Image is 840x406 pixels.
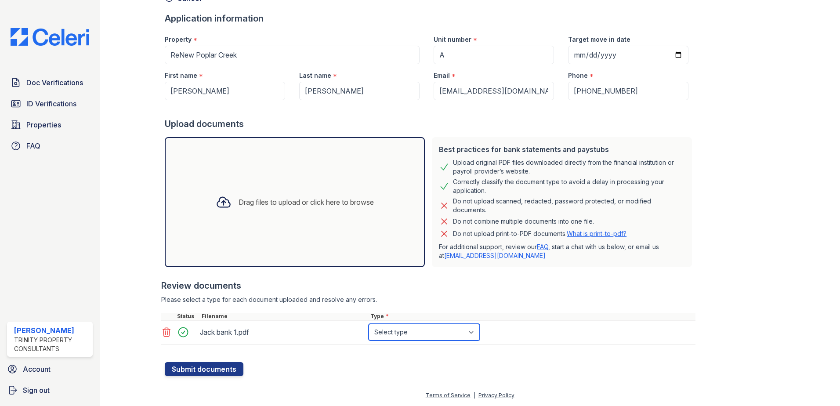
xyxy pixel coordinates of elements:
[453,216,594,227] div: Do not combine multiple documents into one file.
[26,98,76,109] span: ID Verifications
[239,197,374,207] div: Drag files to upload or click here to browse
[14,336,89,353] div: Trinity Property Consultants
[4,28,96,46] img: CE_Logo_Blue-a8612792a0a2168367f1c8372b55b34899dd931a85d93a1a3d3e32e68fde9ad4.png
[537,243,548,250] a: FAQ
[453,197,685,214] div: Do not upload scanned, redacted, password protected, or modified documents.
[200,313,369,320] div: Filename
[453,178,685,195] div: Correctly classify the document type to avoid a delay in processing your application.
[7,95,93,112] a: ID Verifications
[26,77,83,88] span: Doc Verifications
[426,392,471,399] a: Terms of Service
[4,381,96,399] a: Sign out
[4,360,96,378] a: Account
[175,313,200,320] div: Status
[439,243,685,260] p: For additional support, review our , start a chat with us below, or email us at
[478,392,514,399] a: Privacy Policy
[299,71,331,80] label: Last name
[439,144,685,155] div: Best practices for bank statements and paystubs
[444,252,546,259] a: [EMAIL_ADDRESS][DOMAIN_NAME]
[161,279,695,292] div: Review documents
[453,158,685,176] div: Upload original PDF files downloaded directly from the financial institution or payroll provider’...
[474,392,475,399] div: |
[567,230,626,237] a: What is print-to-pdf?
[7,74,93,91] a: Doc Verifications
[165,71,197,80] label: First name
[23,385,50,395] span: Sign out
[165,118,695,130] div: Upload documents
[26,141,40,151] span: FAQ
[165,362,243,376] button: Submit documents
[161,295,695,304] div: Please select a type for each document uploaded and resolve any errors.
[165,35,192,44] label: Property
[434,35,471,44] label: Unit number
[568,71,588,80] label: Phone
[165,12,695,25] div: Application information
[7,116,93,134] a: Properties
[200,325,365,339] div: Jack bank 1.pdf
[568,35,630,44] label: Target move in date
[14,325,89,336] div: [PERSON_NAME]
[434,71,450,80] label: Email
[7,137,93,155] a: FAQ
[369,313,695,320] div: Type
[453,229,626,238] p: Do not upload print-to-PDF documents.
[23,364,51,374] span: Account
[26,120,61,130] span: Properties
